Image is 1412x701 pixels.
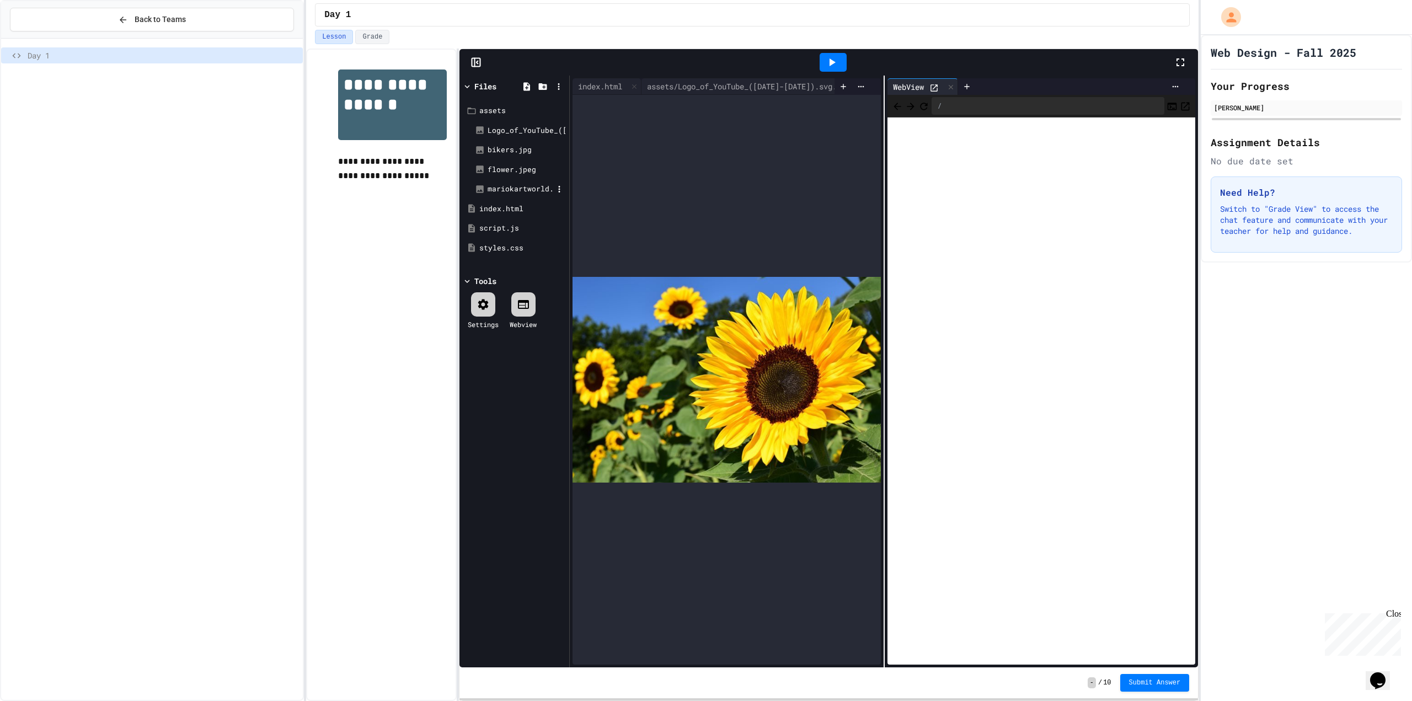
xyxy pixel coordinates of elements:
[1220,186,1393,199] h3: Need Help?
[324,8,351,22] span: Day 1
[892,99,903,113] span: Back
[315,30,353,44] button: Lesson
[1098,678,1102,687] span: /
[28,50,298,61] span: Day 1
[488,184,553,195] div: mariokartworld.jpg
[488,145,565,156] div: bikers.jpg
[1211,154,1402,168] div: No due date set
[641,78,869,95] div: assets/Logo_of_YouTube_([DATE]-[DATE]).svg.png
[479,243,565,254] div: styles.css
[468,319,499,329] div: Settings
[573,78,641,95] div: index.html
[1167,99,1178,113] button: Console
[932,97,1165,115] div: /
[488,125,565,136] div: Logo_of_YouTube_([DATE]-[DATE]).svg.png
[1320,609,1401,656] iframe: chat widget
[1129,678,1181,687] span: Submit Answer
[135,14,186,25] span: Back to Teams
[474,81,496,92] div: Files
[1220,204,1393,237] p: Switch to "Grade View" to access the chat feature and communicate with your teacher for help and ...
[641,81,855,92] div: assets/Logo_of_YouTube_([DATE]-[DATE]).svg.png
[510,319,537,329] div: Webview
[474,275,496,287] div: Tools
[573,81,628,92] div: index.html
[887,81,929,93] div: WebView
[355,30,389,44] button: Grade
[1120,674,1190,692] button: Submit Answer
[1211,45,1356,60] h1: Web Design - Fall 2025
[1211,78,1402,94] h2: Your Progress
[4,4,76,70] div: Chat with us now!Close
[1211,135,1402,150] h2: Assignment Details
[479,105,565,116] div: assets
[479,204,565,215] div: index.html
[887,117,1196,665] iframe: Web Preview
[1088,677,1096,688] span: -
[905,99,916,113] span: Forward
[1214,103,1399,113] div: [PERSON_NAME]
[887,78,958,95] div: WebView
[1210,4,1244,30] div: My Account
[573,277,881,482] img: Z
[1366,657,1401,690] iframe: chat widget
[1103,678,1111,687] span: 10
[488,164,565,175] div: flower.jpeg
[1180,99,1191,113] button: Open in new tab
[479,223,565,234] div: script.js
[918,99,929,113] button: Refresh
[10,8,294,31] button: Back to Teams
